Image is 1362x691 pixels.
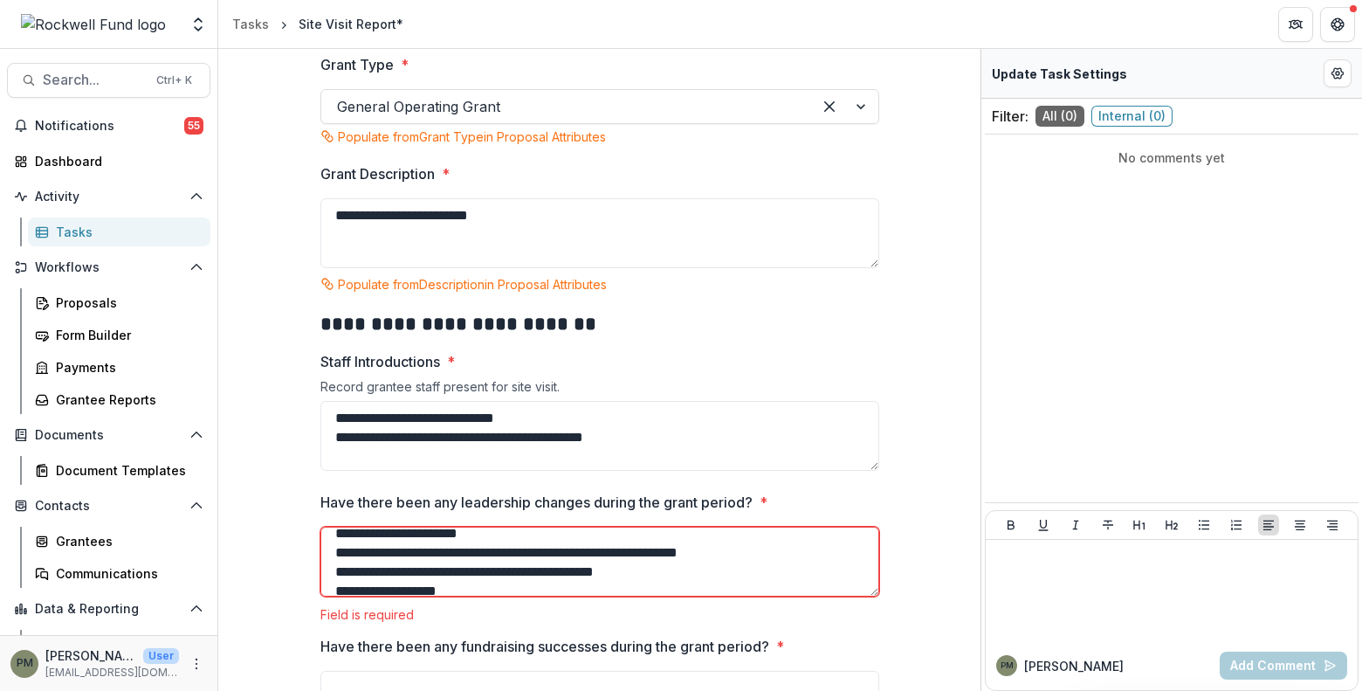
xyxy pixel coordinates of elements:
p: Grant Description [320,163,435,184]
p: [PERSON_NAME][GEOGRAPHIC_DATA] [45,646,136,665]
a: Communications [28,559,210,588]
button: Open Activity [7,183,210,211]
button: More [186,653,207,674]
span: Internal ( 0 ) [1091,106,1173,127]
p: User [143,648,179,664]
p: Filter: [992,106,1028,127]
span: 55 [184,117,203,135]
a: Grantees [28,527,210,556]
div: Payments [56,358,196,377]
p: Populate from Grant Type in Proposal Attributes [338,128,606,146]
a: Dashboard [28,630,210,659]
span: Data & Reporting [35,602,182,617]
button: Open entity switcher [186,7,210,42]
button: Bullet List [1193,515,1214,536]
p: Populate from Description in Proposal Attributes [338,275,607,294]
p: Have there been any fundraising successes during the grant period? [320,636,769,657]
button: Align Right [1322,515,1343,536]
p: Update Task Settings [992,65,1127,83]
a: Payments [28,353,210,382]
div: Site Visit Report* [299,15,403,33]
button: Bold [1001,515,1021,536]
span: Contacts [35,499,182,514]
button: Align Center [1290,515,1310,536]
a: Form Builder [28,321,210,349]
span: Search... [43,72,146,88]
button: Open Contacts [7,492,210,520]
p: Have there been any leadership changes during the grant period? [320,492,753,513]
button: Open Workflows [7,253,210,281]
button: Align Left [1258,515,1279,536]
div: Proposals [56,294,196,312]
div: Grantees [56,532,196,550]
a: Proposals [28,288,210,317]
p: No comments yet [992,149,1352,167]
span: Documents [35,428,182,443]
button: Strike [1097,515,1118,536]
button: Add Comment [1220,652,1347,680]
span: Activity [35,190,182,204]
button: Partners [1278,7,1313,42]
button: Search... [7,63,210,98]
div: Grantee Reports [56,390,196,409]
span: All ( 0 ) [1035,106,1084,127]
div: Field is required [320,607,879,622]
button: Italicize [1065,515,1086,536]
a: Tasks [28,218,210,246]
span: Workflows [35,260,182,275]
div: Form Builder [56,326,196,344]
button: Heading 2 [1161,515,1182,536]
p: [PERSON_NAME] [1024,657,1124,675]
a: Tasks [225,11,276,37]
div: Document Templates [56,461,196,480]
div: Record grantee staff present for site visit. [320,379,879,401]
button: Heading 1 [1129,515,1150,536]
div: Patrick Moreno-Covington [17,658,33,669]
button: Open Data & Reporting [7,595,210,623]
a: Dashboard [7,147,210,176]
button: Underline [1033,515,1054,536]
p: Staff Introductions [320,351,440,372]
div: Patrick Moreno-Covington [1001,661,1014,670]
div: Communications [56,564,196,583]
span: Notifications [35,119,184,134]
nav: breadcrumb [225,11,410,37]
div: Tasks [56,223,196,241]
button: Ordered List [1226,515,1247,536]
a: Document Templates [28,456,210,485]
div: Ctrl + K [153,71,196,90]
img: Rockwell Fund logo [21,14,166,35]
p: [EMAIL_ADDRESS][DOMAIN_NAME] [45,665,179,681]
button: Get Help [1320,7,1355,42]
div: Dashboard [35,152,196,170]
div: Tasks [232,15,269,33]
button: Edit Form Settings [1324,59,1352,87]
p: Grant Type [320,54,394,75]
button: Open Documents [7,421,210,449]
div: Clear selected options [815,93,843,121]
button: Notifications55 [7,112,210,140]
a: Grantee Reports [28,385,210,414]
